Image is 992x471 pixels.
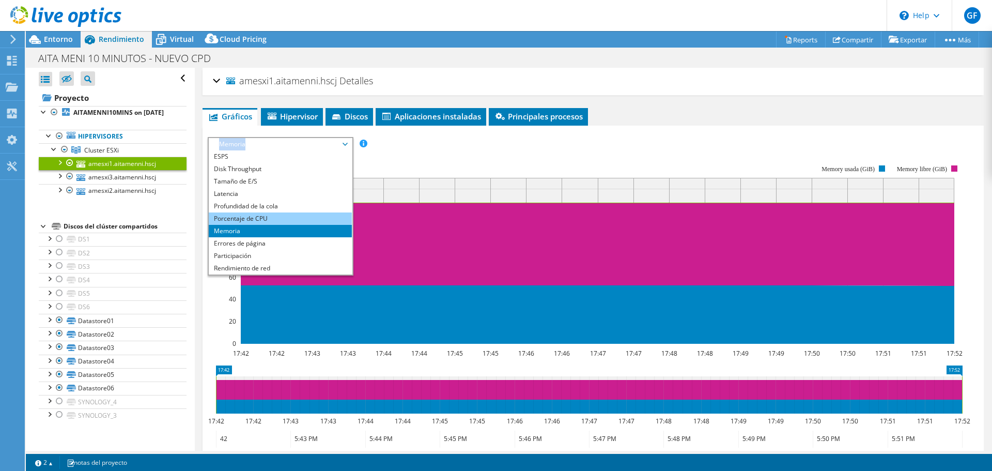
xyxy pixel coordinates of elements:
[208,111,252,121] span: Gráficos
[507,417,523,426] text: 17:46
[28,456,60,469] a: 2
[911,349,927,358] text: 17:51
[39,287,187,300] a: DS5
[697,349,713,358] text: 17:48
[208,417,224,426] text: 17:42
[39,368,187,382] a: Datastore05
[897,165,947,173] text: Memory libre (GiB)
[39,246,187,260] a: DS2
[947,349,963,358] text: 17:52
[214,138,347,150] span: Memoria
[881,32,935,48] a: Exportar
[39,157,187,170] a: amesxi1.aitamenni.hscj
[900,11,909,20] svg: \n
[44,34,73,44] span: Entorno
[64,220,187,233] div: Discos del clúster compartidos
[544,417,560,426] text: 17:46
[209,237,352,250] li: Errores de página
[39,89,187,106] a: Proyecto
[381,111,481,121] span: Aplicaciones instaladas
[209,163,352,175] li: Disk Throughput
[209,225,352,237] li: Memoria
[245,417,261,426] text: 17:42
[99,34,144,44] span: Rendimiento
[39,300,187,314] a: DS6
[209,150,352,163] li: ESPS
[39,327,187,341] a: Datastore02
[209,250,352,262] li: Participación
[411,349,427,358] text: 17:44
[964,7,981,24] span: GF
[34,53,227,64] h1: AITA MENI 10 MINUTOS - NUEVO CPD
[39,314,187,327] a: Datastore01
[209,200,352,212] li: Profundidad de la cola
[209,188,352,200] li: Latencia
[233,339,236,348] text: 0
[840,349,856,358] text: 17:50
[776,32,826,48] a: Reports
[395,417,411,426] text: 17:44
[917,417,933,426] text: 17:51
[804,349,820,358] text: 17:50
[39,130,187,143] a: Hipervisores
[483,349,499,358] text: 17:45
[590,349,606,358] text: 17:47
[304,349,320,358] text: 17:43
[656,417,672,426] text: 17:48
[731,417,747,426] text: 17:49
[39,233,187,246] a: DS1
[229,273,236,282] text: 60
[39,355,187,368] a: Datastore04
[825,32,881,48] a: Compartir
[626,349,642,358] text: 17:47
[209,212,352,225] li: Porcentaje de CPU
[209,262,352,275] li: Rendimiento de red
[39,106,187,119] a: AITAMENNI10MINS on [DATE]
[581,417,597,426] text: 17:47
[283,417,299,426] text: 17:43
[618,417,634,426] text: 17:47
[39,260,187,273] a: DS3
[229,295,236,303] text: 40
[822,165,875,173] text: Memory usada (GiB)
[39,341,187,354] a: Datastore03
[935,32,979,48] a: Más
[693,417,709,426] text: 17:48
[39,382,187,395] a: Datastore06
[805,417,821,426] text: 17:50
[661,349,677,358] text: 17:48
[269,349,285,358] text: 17:42
[39,395,187,408] a: SYNOLOGY_4
[518,349,534,358] text: 17:46
[320,417,336,426] text: 17:43
[447,349,463,358] text: 17:45
[170,34,194,44] span: Virtual
[842,417,858,426] text: 17:50
[229,317,236,326] text: 20
[340,349,356,358] text: 17:43
[376,349,392,358] text: 17:44
[358,417,374,426] text: 17:44
[84,146,119,155] span: Cluster ESXi
[494,111,583,121] span: Principales procesos
[226,76,337,86] span: amesxi1.aitamenni.hscj
[39,408,187,422] a: SYNOLOGY_3
[768,349,784,358] text: 17:49
[39,184,187,197] a: amesxi2.aitamenni.hscj
[209,175,352,188] li: Tamaño de E/S
[331,111,368,121] span: Discos
[233,349,249,358] text: 17:42
[339,74,373,87] span: Detalles
[768,417,784,426] text: 17:49
[469,417,485,426] text: 17:45
[954,417,970,426] text: 17:52
[59,456,134,469] a: notas del proyecto
[39,143,187,157] a: Cluster ESXi
[432,417,448,426] text: 17:45
[39,273,187,286] a: DS4
[880,417,896,426] text: 17:51
[554,349,570,358] text: 17:46
[39,170,187,184] a: amesxi3.aitamenni.hscj
[266,111,318,121] span: Hipervisor
[220,34,267,44] span: Cloud Pricing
